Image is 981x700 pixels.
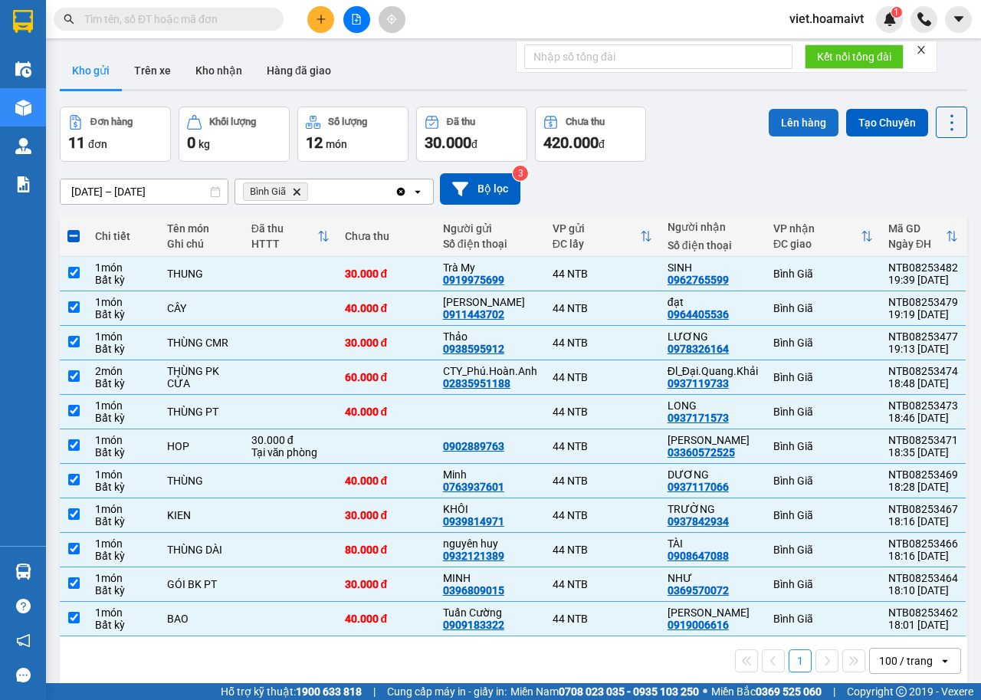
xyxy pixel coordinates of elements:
span: Hỗ trợ kỹ thuật: [221,683,362,700]
button: Số lượng12món [297,107,408,162]
div: 40.000 đ [345,613,428,625]
div: 1 món [95,503,152,515]
button: file-add [343,6,370,33]
div: NTB08253464 [888,572,958,584]
div: 0937171573 [668,412,729,424]
div: 1 món [95,330,152,343]
button: Khối lượng0kg [179,107,290,162]
span: đ [599,138,605,150]
div: Bình Giã [773,371,873,383]
button: Hàng đã giao [254,52,343,89]
div: 44 NTB [553,544,652,556]
div: Người gửi [443,222,537,235]
div: 19:19 [DATE] [888,308,958,320]
div: Bất kỳ [95,515,152,527]
div: THÙNG [167,475,235,487]
button: Đơn hàng11đơn [60,107,171,162]
div: Tuấn Cường [443,606,537,619]
img: warehouse-icon [15,138,31,154]
span: search [64,14,74,25]
span: đơn [88,138,107,150]
span: viet.hoamaivt [777,9,876,28]
div: 0932121389 [443,550,504,562]
div: NTB08253469 [888,468,958,481]
img: icon-new-feature [883,12,897,26]
svg: open [939,655,951,667]
div: Chưa thu [345,230,428,242]
div: 18:28 [DATE] [888,481,958,493]
span: message [16,668,31,682]
div: 30.000 đ [345,337,428,349]
span: Cung cấp máy in - giấy in: [387,683,507,700]
div: 40.000 đ [345,475,428,487]
div: KIEN [167,509,235,521]
div: Tại văn phòng [251,446,330,458]
span: 420.000 [543,133,599,152]
div: 1 món [95,537,152,550]
div: 18:46 [DATE] [888,412,958,424]
div: 0937842934 [668,515,729,527]
div: DƯƠNG [668,468,758,481]
div: Mã GD [888,222,946,235]
span: file-add [351,14,362,25]
div: Đã thu [447,117,475,127]
button: 1 [789,649,812,672]
button: Chưa thu420.000đ [535,107,646,162]
span: | [833,683,835,700]
div: 60.000 đ [345,371,428,383]
div: 1 món [95,434,152,446]
strong: 1900 633 818 [296,685,362,698]
span: 30.000 [425,133,471,152]
div: 0919006616 [668,619,729,631]
div: Bất kỳ [95,412,152,424]
th: Toggle SortBy [244,216,337,257]
div: 0962765599 [668,274,729,286]
div: 18:16 [DATE] [888,550,958,562]
div: Bình Giã [773,337,873,349]
div: 44 NTB [553,371,652,383]
div: 0909183322 [443,619,504,631]
img: warehouse-icon [15,564,31,580]
div: Thảo [443,330,537,343]
div: 18:01 [DATE] [888,619,958,631]
div: NTB08253479 [888,296,958,308]
button: Đã thu30.000đ [416,107,527,162]
span: plus [316,14,326,25]
div: Số điện thoại [668,239,758,251]
div: NHƯ [668,572,758,584]
div: Bất kỳ [95,377,152,389]
div: 1 món [95,572,152,584]
div: NTB08253462 [888,606,958,619]
button: plus [307,6,334,33]
button: Lên hàng [769,109,838,136]
span: Miền Nam [510,683,699,700]
div: 44 NTB [553,406,652,418]
img: solution-icon [15,176,31,192]
input: Select a date range. [61,179,228,204]
div: Bất kỳ [95,343,152,355]
div: KHÔI [443,503,537,515]
img: logo-vxr [13,10,33,33]
div: NTB08253474 [888,365,958,377]
th: Toggle SortBy [881,216,966,257]
span: question-circle [16,599,31,613]
div: 44 NTB [553,578,652,590]
div: TÀI [668,537,758,550]
div: THÙNG PK CỬA [167,365,235,389]
div: MINH [443,572,537,584]
div: MINH THÀNH PHÁT [443,296,537,308]
button: caret-down [945,6,972,33]
div: Ngày ĐH [888,238,946,250]
button: Tạo Chuyến [846,109,928,136]
span: notification [16,633,31,648]
div: Bình Giã [773,544,873,556]
div: Số điện thoại [443,238,537,250]
div: NTB08253473 [888,399,958,412]
div: 0937119733 [668,377,729,389]
div: 0938595912 [443,343,504,355]
div: Đã thu [251,222,317,235]
div: 0908647088 [668,550,729,562]
div: 1 món [95,468,152,481]
button: Kho gửi [60,52,122,89]
div: 0939814971 [443,515,504,527]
